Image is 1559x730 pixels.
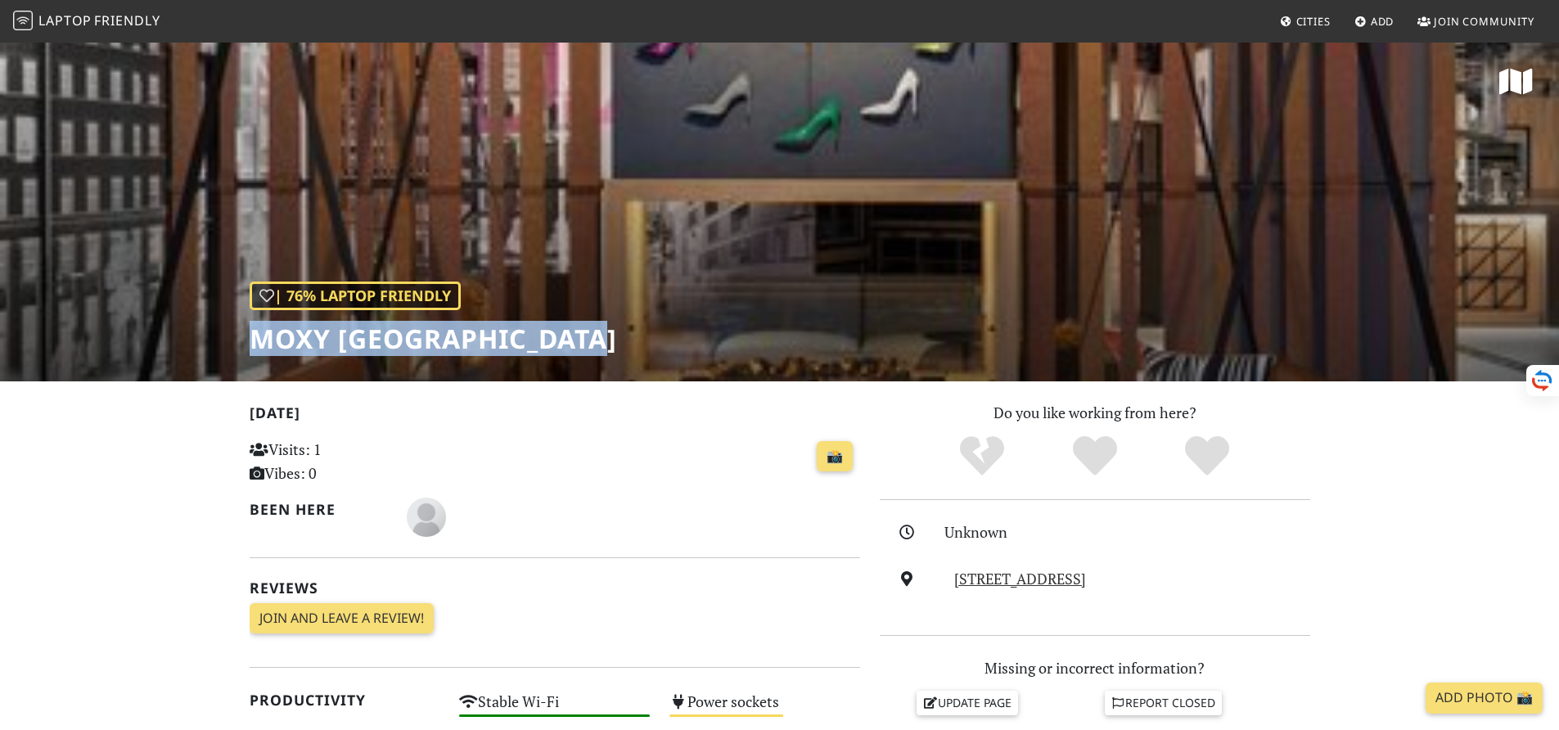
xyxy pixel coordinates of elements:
div: Stable Wi-Fi [449,688,660,730]
h2: Reviews [250,579,860,597]
div: Yes [1039,434,1151,479]
span: Laptop [38,11,92,29]
a: Add [1348,7,1401,36]
img: blank-535327c66bd565773addf3077783bbfce4b00ec00e9fd257753287c682c7fa38.png [407,498,446,537]
img: LaptopFriendly [13,11,33,30]
div: Power sockets [660,688,870,730]
a: LaptopFriendly LaptopFriendly [13,7,160,36]
span: Add [1371,14,1395,29]
h2: Productivity [250,692,440,709]
div: No [926,434,1039,479]
p: Do you like working from here? [880,401,1310,425]
a: Join Community [1411,7,1541,36]
div: Definitely! [1151,434,1264,479]
a: Report closed [1105,691,1223,715]
h1: Moxy [GEOGRAPHIC_DATA] [250,323,617,354]
div: | 76% Laptop Friendly [250,282,461,310]
span: Friendly [94,11,160,29]
p: Missing or incorrect information? [880,656,1310,680]
span: Join Community [1434,14,1534,29]
a: Update page [917,691,1018,715]
a: Join and leave a review! [250,603,434,634]
a: 📸 [817,441,853,472]
span: Cities [1296,14,1331,29]
a: Add Photo 📸 [1426,683,1543,714]
span: Niklas [407,506,446,525]
h2: Been here [250,501,388,518]
a: Cities [1273,7,1337,36]
div: Unknown [944,520,1319,544]
p: Visits: 1 Vibes: 0 [250,438,440,485]
h2: [DATE] [250,404,860,428]
a: [STREET_ADDRESS] [954,569,1086,588]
